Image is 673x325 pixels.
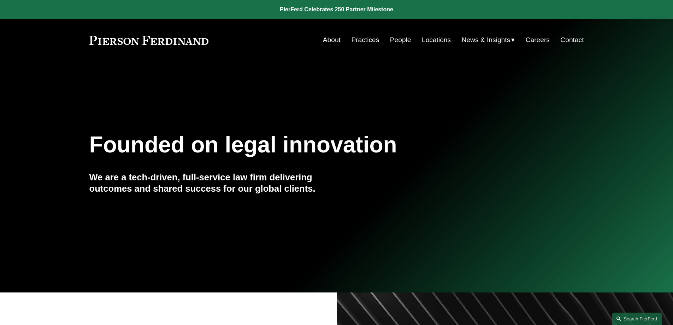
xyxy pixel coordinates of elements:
a: Locations [422,33,451,47]
a: Careers [526,33,550,47]
a: folder dropdown [462,33,515,47]
a: People [390,33,411,47]
h4: We are a tech-driven, full-service law firm delivering outcomes and shared success for our global... [89,172,337,195]
a: Search this site [612,313,662,325]
a: Practices [351,33,379,47]
span: News & Insights [462,34,510,46]
a: Contact [560,33,584,47]
h1: Founded on legal innovation [89,132,502,158]
a: About [323,33,341,47]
